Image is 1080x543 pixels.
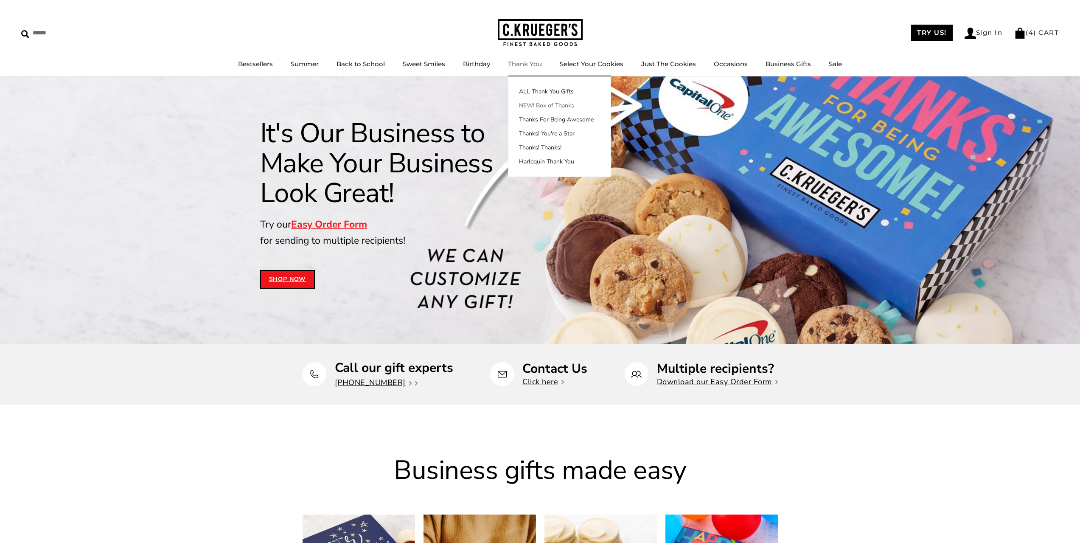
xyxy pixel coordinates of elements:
img: Call our gift experts [309,369,320,380]
a: Thank You [508,60,542,68]
a: Shop Now [260,270,315,289]
a: Harlequin Thank You [508,157,611,166]
a: Click here [522,377,564,387]
a: Bestsellers [238,60,273,68]
a: Birthday [463,60,490,68]
a: Back to School [337,60,385,68]
a: (4) CART [1014,28,1059,37]
a: Thanks! You're a Star [508,129,611,138]
img: Account [965,28,976,39]
p: Contact Us [522,362,587,375]
span: 4 [1029,28,1034,37]
a: TRY US! [911,25,953,41]
a: Summer [291,60,319,68]
h1: It's Our Business to Make Your Business Look Great! [260,118,530,208]
a: Sign In [965,28,1003,39]
img: Bag [1014,28,1026,39]
a: Easy Order Form [291,218,367,231]
a: Just The Cookies [641,60,696,68]
img: Contact Us [497,369,508,380]
a: Thanks! Thanks! [508,143,611,152]
a: Download our Easy Order Form [657,377,778,387]
p: Try our for sending to multiple recipients! [260,217,530,249]
a: NEW! Box of Thanks [508,101,611,110]
a: Select Your Cookies [560,60,623,68]
img: Search [21,30,29,38]
a: [PHONE_NUMBER] [335,377,418,388]
input: Search [21,26,122,39]
a: Call +1 844-425-4843 via Google Voice [406,377,412,388]
a: Thanks For Being Awesome [508,115,611,124]
a: ALL Thank You Gifts [508,87,611,96]
a: Occasions [714,60,748,68]
h2: Business gifts made easy [303,456,778,485]
a: Sale [829,60,842,68]
p: Multiple recipients? [657,362,778,375]
img: C.KRUEGER'S [498,19,583,47]
img: Multiple recipients? [631,369,642,380]
a: Sweet Smiles [403,60,445,68]
a: Business Gifts [766,60,811,68]
p: Call our gift experts [335,361,453,374]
